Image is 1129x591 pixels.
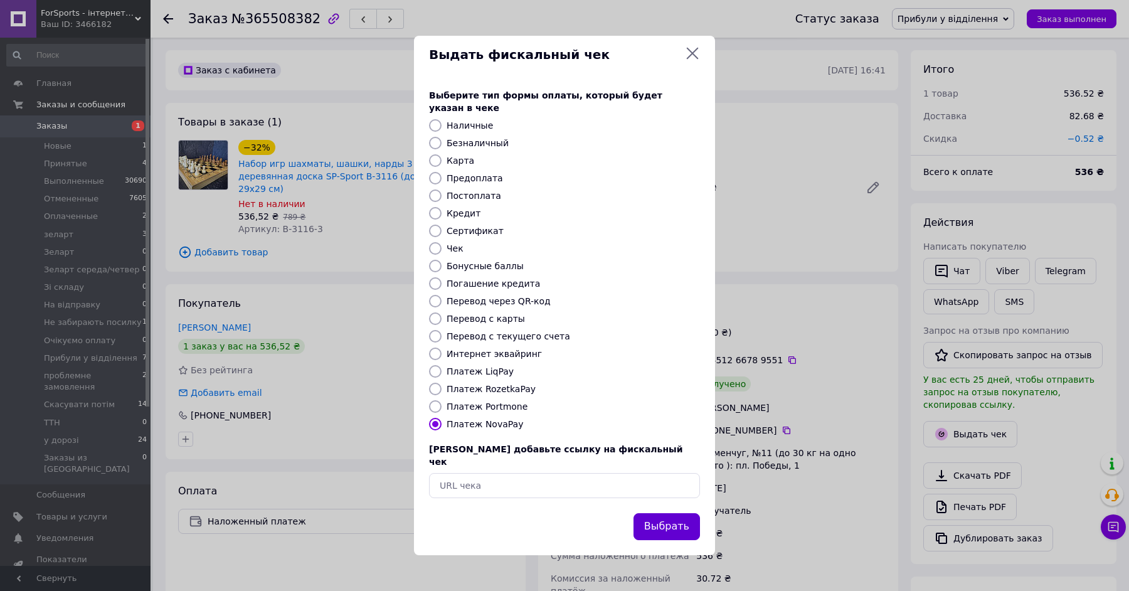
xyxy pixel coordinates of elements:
[447,156,474,166] label: Карта
[447,226,504,236] label: Сертификат
[447,366,514,376] label: Платеж LiqPay
[447,191,501,201] label: Постоплата
[447,243,464,253] label: Чек
[447,384,536,394] label: Платеж RozetkaPay
[447,349,542,359] label: Интернет эквайринг
[429,46,680,64] span: Выдать фискальный чек
[447,208,480,218] label: Кредит
[447,402,527,412] label: Платеж Portmone
[633,513,700,540] button: Выбрать
[429,90,662,113] span: Выберите тип формы оплаты, который будет указан в чеке
[447,279,540,289] label: Погашение кредита
[429,444,683,467] span: [PERSON_NAME] добавьте ссылку на фискальный чек
[447,261,524,271] label: Бонусные баллы
[447,314,525,324] label: Перевод с карты
[447,173,503,183] label: Предоплата
[447,120,493,130] label: Наличные
[447,331,570,341] label: Перевод с текущего счета
[429,473,700,498] input: URL чека
[447,296,551,306] label: Перевод через QR-код
[447,138,509,148] label: Безналичный
[447,419,523,429] label: Платеж NovaPay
